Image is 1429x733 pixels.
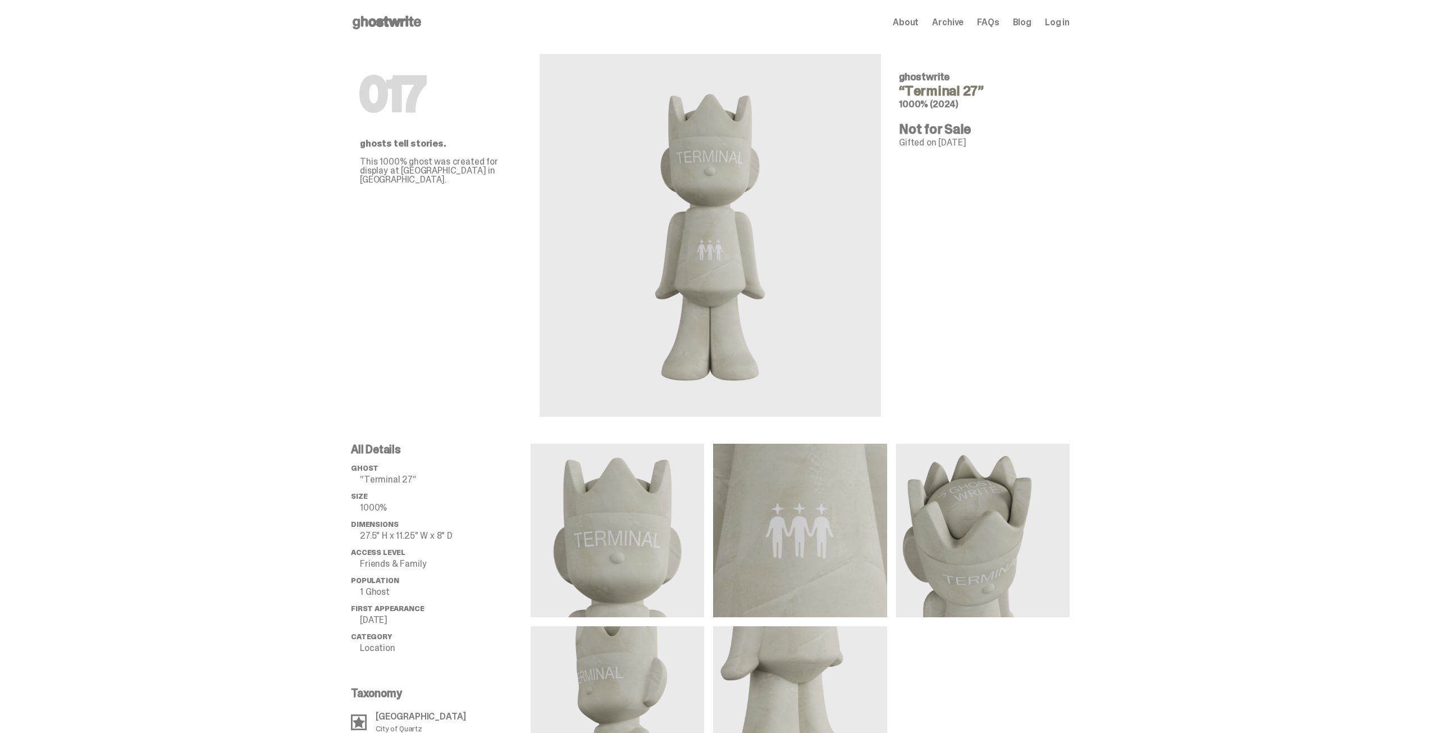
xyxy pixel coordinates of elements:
[360,475,531,484] p: “Terminal 27”
[643,81,777,390] img: ghostwrite&ldquo;Terminal 27&rdquo;
[531,444,704,617] img: media gallery image
[351,444,531,455] p: All Details
[351,604,424,613] span: First Appearance
[360,588,531,597] p: 1 Ghost
[360,531,531,540] p: 27.5" H x 11.25" W x 8" D
[351,576,399,585] span: Population
[360,644,531,653] p: Location
[351,632,392,641] span: Category
[351,520,398,529] span: Dimensions
[351,688,524,699] p: Taxonomy
[360,616,531,625] p: [DATE]
[977,18,999,27] a: FAQs
[899,98,958,110] span: 1000% (2024)
[899,84,1061,98] h4: “Terminal 27”
[351,491,367,501] span: Size
[360,72,522,117] h1: 017
[896,444,1070,617] img: media gallery image
[360,559,531,568] p: Friends & Family
[899,138,1061,147] p: Gifted on [DATE]
[360,139,522,148] p: ghosts tell stories.
[1013,18,1031,27] a: Blog
[932,18,964,27] a: Archive
[1045,18,1070,27] a: Log in
[351,463,378,473] span: ghost
[360,157,522,184] p: This 1000% ghost was created for display at [GEOGRAPHIC_DATA] in [GEOGRAPHIC_DATA].
[376,725,466,732] p: City of Quartz
[351,548,405,557] span: Access Level
[899,70,949,84] span: ghostwrite
[360,503,531,512] p: 1000%
[376,712,466,721] p: [GEOGRAPHIC_DATA]
[893,18,919,27] a: About
[899,122,1061,136] h4: Not for Sale
[713,444,887,617] img: media gallery image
